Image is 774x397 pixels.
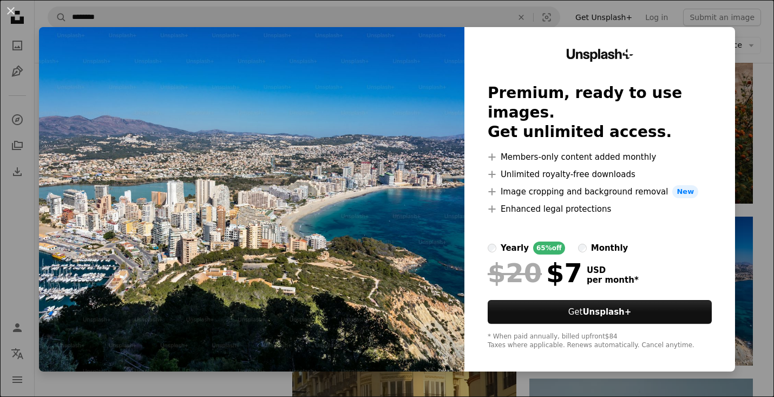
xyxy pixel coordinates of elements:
div: $7 [488,259,582,287]
div: * When paid annually, billed upfront $84 Taxes where applicable. Renews automatically. Cancel any... [488,333,712,350]
input: yearly65%off [488,244,496,252]
span: New [672,185,698,198]
li: Unlimited royalty-free downloads [488,168,712,181]
li: Image cropping and background removal [488,185,712,198]
li: Enhanced legal protections [488,203,712,216]
div: yearly [501,242,529,255]
input: monthly [578,244,587,252]
div: 65% off [533,242,565,255]
span: $20 [488,259,542,287]
span: per month * [587,275,639,285]
button: GetUnsplash+ [488,300,712,324]
div: monthly [591,242,628,255]
strong: Unsplash+ [582,307,631,317]
li: Members-only content added monthly [488,151,712,164]
h2: Premium, ready to use images. Get unlimited access. [488,83,712,142]
span: USD [587,265,639,275]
